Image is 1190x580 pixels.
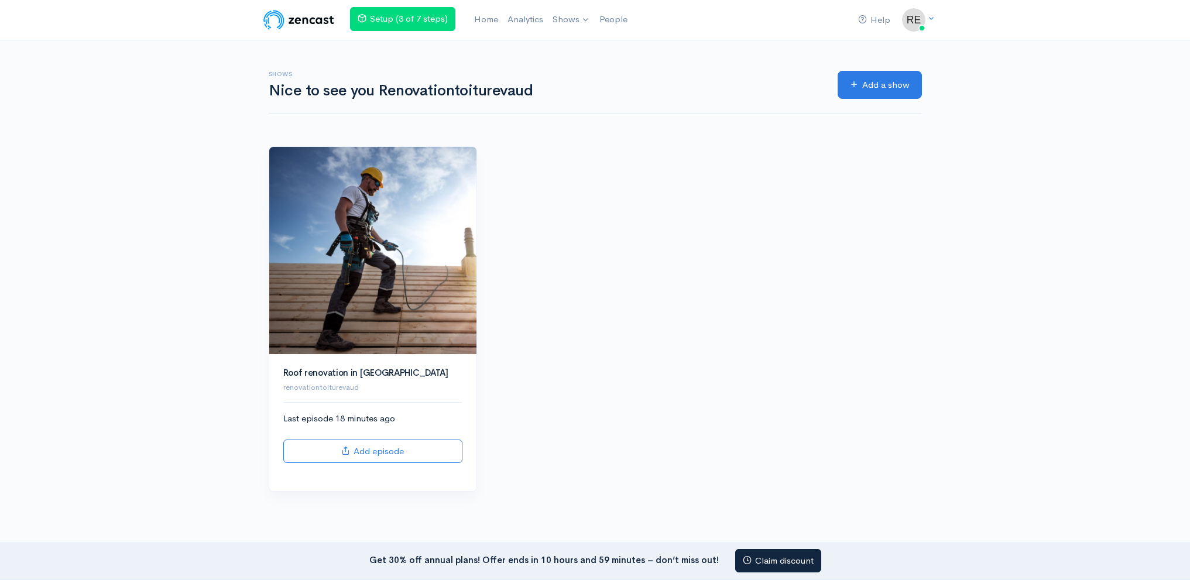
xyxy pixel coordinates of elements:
a: Home [469,7,503,32]
a: Claim discount [735,549,821,573]
img: Roof renovation in Vaud [269,147,476,354]
div: Last episode 18 minutes ago [283,412,462,463]
a: Analytics [503,7,548,32]
p: renovationtoiturevaud [283,382,462,393]
a: Add episode [283,440,462,464]
h6: Shows [269,71,824,77]
a: People [595,7,632,32]
h1: Nice to see you Renovationtoiturevaud [269,83,824,99]
a: Help [853,8,895,33]
strong: Get 30% off annual plans! Offer ends in 10 hours and 59 minutes – don’t miss out! [369,554,719,565]
a: Roof renovation in [GEOGRAPHIC_DATA] [283,367,448,378]
a: Shows [548,7,595,33]
img: ZenCast Logo [262,8,336,32]
img: ... [902,8,925,32]
a: Add a show [838,71,922,99]
a: Setup (3 of 7 steps) [350,7,455,31]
